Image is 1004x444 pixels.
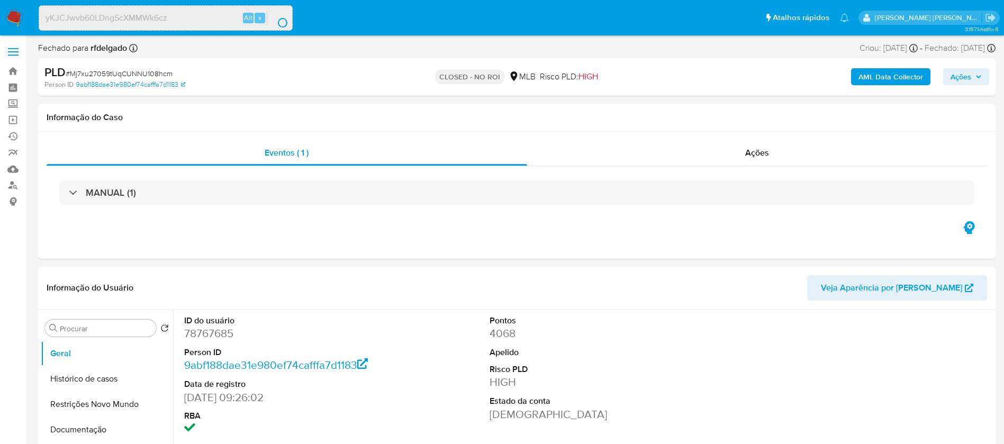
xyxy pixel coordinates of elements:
dd: 4068 [490,326,683,341]
button: Geral [41,341,173,366]
dt: Apelido [490,347,683,358]
a: Notificações [840,13,849,22]
span: # Mj7xu27059tUqCUNNU108hcm [66,68,173,79]
input: Procurar [60,324,152,333]
a: Sair [985,12,996,23]
div: Fechado: [DATE] [925,42,996,54]
h1: Informação do Caso [47,112,987,123]
div: Criou: [DATE] [860,42,918,54]
b: rfdelgado [88,42,127,54]
button: Procurar [49,324,58,332]
span: Ações [745,147,769,159]
a: 9abf188dae31e980ef74cafffa7d1183 [76,80,185,89]
span: Atalhos rápidos [773,12,829,23]
dt: RBA [184,410,377,422]
button: Documentação [41,417,173,442]
span: Alt [244,13,252,23]
div: MANUAL (1) [59,180,974,205]
input: Pesquise usuários ou casos... [39,11,292,25]
b: AML Data Collector [858,68,923,85]
button: Veja Aparência por [PERSON_NAME] [807,275,987,301]
b: Person ID [44,80,74,89]
dt: Person ID [184,347,377,358]
dt: Risco PLD [490,364,683,375]
dd: 78767685 [184,326,377,341]
span: Veja Aparência por [PERSON_NAME] [821,275,962,301]
span: HIGH [578,70,598,83]
dd: [DEMOGRAPHIC_DATA] [490,407,683,422]
button: Ações [943,68,989,85]
span: Fechado para [38,42,127,54]
dt: Data de registro [184,378,377,390]
span: - [920,42,922,54]
span: Risco PLD: [540,71,598,83]
dt: Estado da conta [490,395,683,407]
p: renata.fdelgado@mercadopago.com.br [875,13,982,23]
button: AML Data Collector [851,68,930,85]
button: search-icon [267,11,288,25]
p: CLOSED - NO ROI [435,69,504,84]
div: MLB [509,71,536,83]
span: Eventos ( 1 ) [265,147,309,159]
button: Restrições Novo Mundo [41,392,173,417]
b: PLD [44,64,66,80]
a: 9abf188dae31e980ef74cafffa7d1183 [184,357,368,373]
dt: Pontos [490,315,683,327]
button: Retornar ao pedido padrão [160,324,169,336]
span: s [258,13,261,23]
h1: Informação do Usuário [47,283,133,293]
dd: HIGH [490,375,683,389]
span: Ações [951,68,971,85]
button: Histórico de casos [41,366,173,392]
h3: MANUAL (1) [86,187,136,198]
dt: ID do usuário [184,315,377,327]
dd: [DATE] 09:26:02 [184,390,377,405]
